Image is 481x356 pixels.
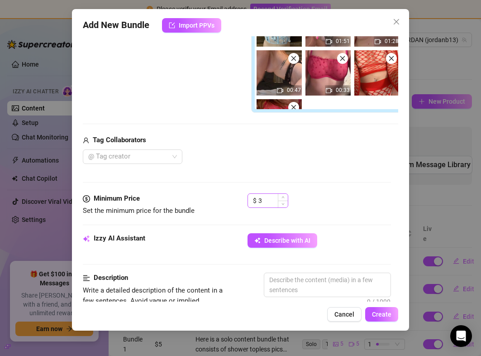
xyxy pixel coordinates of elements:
strong: Minimum Price [94,194,140,202]
div: 00:47 [257,50,302,96]
span: video-camera [277,87,283,94]
span: 01:51 [336,38,350,44]
img: media [354,50,400,96]
span: Set the minimum price for the bundle [83,207,195,215]
span: down [281,202,285,206]
span: 00:33 [336,87,350,93]
span: close [393,18,400,25]
img: media [257,99,302,144]
span: close [291,104,297,111]
span: close [291,55,297,62]
strong: Description [94,274,128,282]
button: Describe with AI [248,233,317,248]
div: Open Intercom Messenger [450,325,472,347]
span: Cancel [334,311,354,318]
button: Cancel [327,307,362,322]
span: Describe with AI [264,237,310,244]
span: Add New Bundle [83,18,149,33]
span: Write a detailed description of the content in a few sentences. Avoid vague or implied descriptio... [83,286,223,337]
strong: Tag Collaborators [93,136,146,144]
span: Create [372,311,391,318]
span: Close [389,18,404,25]
span: user [83,135,89,146]
img: media [257,50,302,96]
span: close [339,55,346,62]
span: up [281,196,285,199]
span: dollar [83,193,90,204]
div: 00:33 [305,50,351,96]
strong: Izzy AI Assistant [94,234,145,242]
span: video-camera [326,38,332,45]
span: close [388,55,395,62]
span: Import PPVs [179,22,214,29]
span: 01:28 [385,38,399,44]
span: Decrease Value [278,201,288,207]
span: video-camera [326,87,332,94]
img: media [305,50,351,96]
span: video-camera [375,38,381,45]
span: import [169,22,175,29]
button: Create [365,307,398,322]
button: Close [389,14,404,29]
span: align-left [83,273,90,284]
span: Increase Value [278,194,288,201]
button: Import PPVs [162,18,221,33]
span: 00:47 [287,87,301,93]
